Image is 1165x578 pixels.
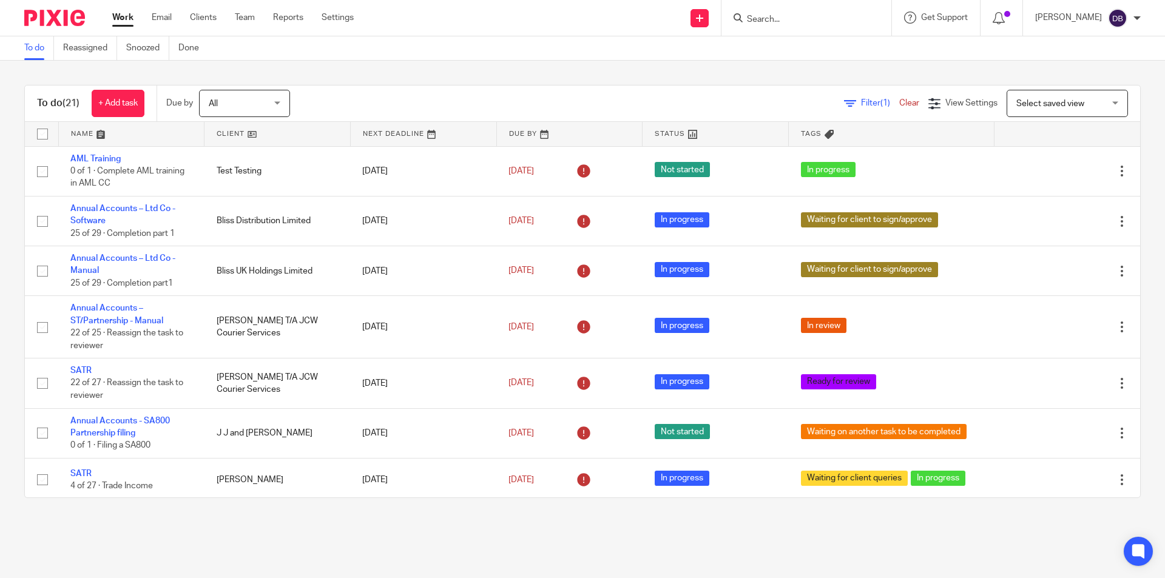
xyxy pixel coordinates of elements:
a: To do [24,36,54,60]
span: In progress [655,318,709,333]
a: SATR [70,469,92,478]
span: In review [801,318,846,333]
span: All [209,99,218,108]
img: Pixie [24,10,85,26]
a: Annual Accounts – Ltd Co - Software [70,204,175,225]
span: Not started [655,424,710,439]
span: Ready for review [801,374,876,389]
span: In progress [655,374,709,389]
span: [DATE] [508,217,534,225]
a: Team [235,12,255,24]
span: [DATE] [508,167,534,175]
span: Get Support [921,13,968,22]
a: Annual Accounts - SA800 Partnership filing [70,417,170,437]
td: [DATE] [350,196,496,246]
td: [PERSON_NAME] [204,458,351,501]
span: Waiting for client to sign/approve [801,212,938,227]
span: Waiting for client to sign/approve [801,262,938,277]
a: Clients [190,12,217,24]
a: Snoozed [126,36,169,60]
td: J J and [PERSON_NAME] [204,408,351,458]
span: [DATE] [508,323,534,331]
span: In progress [655,212,709,227]
a: Settings [322,12,354,24]
span: [DATE] [508,379,534,388]
a: Annual Accounts – Ltd Co - Manual [70,254,175,275]
span: Waiting for client queries [801,471,908,486]
span: 25 of 29 · Completion part 1 [70,229,175,238]
a: Reports [273,12,303,24]
td: [PERSON_NAME] T/A JCW Courier Services [204,358,351,408]
h1: To do [37,97,79,110]
a: + Add task [92,90,144,117]
span: (21) [62,98,79,108]
input: Search [746,15,855,25]
span: [DATE] [508,429,534,437]
a: Clear [899,99,919,107]
span: [DATE] [508,267,534,275]
td: [DATE] [350,358,496,408]
td: Test Testing [204,146,351,196]
a: AML Training [70,155,121,163]
a: Done [178,36,208,60]
span: 22 of 27 · Reassign the task to reviewer [70,379,183,400]
span: In progress [655,262,709,277]
td: [DATE] [350,458,496,501]
span: (1) [880,99,890,107]
span: 0 of 1 · Filing a SA800 [70,442,150,450]
td: [PERSON_NAME] T/A JCW Courier Services [204,296,351,358]
a: Work [112,12,133,24]
a: Reassigned [63,36,117,60]
span: 22 of 25 · Reassign the task to reviewer [70,329,183,350]
span: 25 of 29 · Completion part1 [70,279,173,287]
span: In progress [655,471,709,486]
p: [PERSON_NAME] [1035,12,1102,24]
span: [DATE] [508,476,534,484]
a: Annual Accounts – ST/Partnership - Manual [70,304,163,324]
td: [DATE] [350,246,496,296]
span: Not started [655,162,710,177]
td: [DATE] [350,296,496,358]
p: Due by [166,97,193,109]
span: Select saved view [1016,99,1084,108]
img: svg%3E [1108,8,1127,28]
span: Waiting on another task to be completed [801,424,967,439]
span: Filter [861,99,899,107]
span: In progress [911,471,965,486]
span: Tags [801,130,822,137]
a: Email [152,12,172,24]
a: SATR [70,366,92,375]
td: Bliss Distribution Limited [204,196,351,246]
td: [DATE] [350,408,496,458]
span: In progress [801,162,856,177]
span: View Settings [945,99,998,107]
td: [DATE] [350,146,496,196]
span: 0 of 1 · Complete AML training in AML CC [70,167,184,188]
td: Bliss UK Holdings Limited [204,246,351,296]
span: 4 of 27 · Trade Income [70,482,153,490]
